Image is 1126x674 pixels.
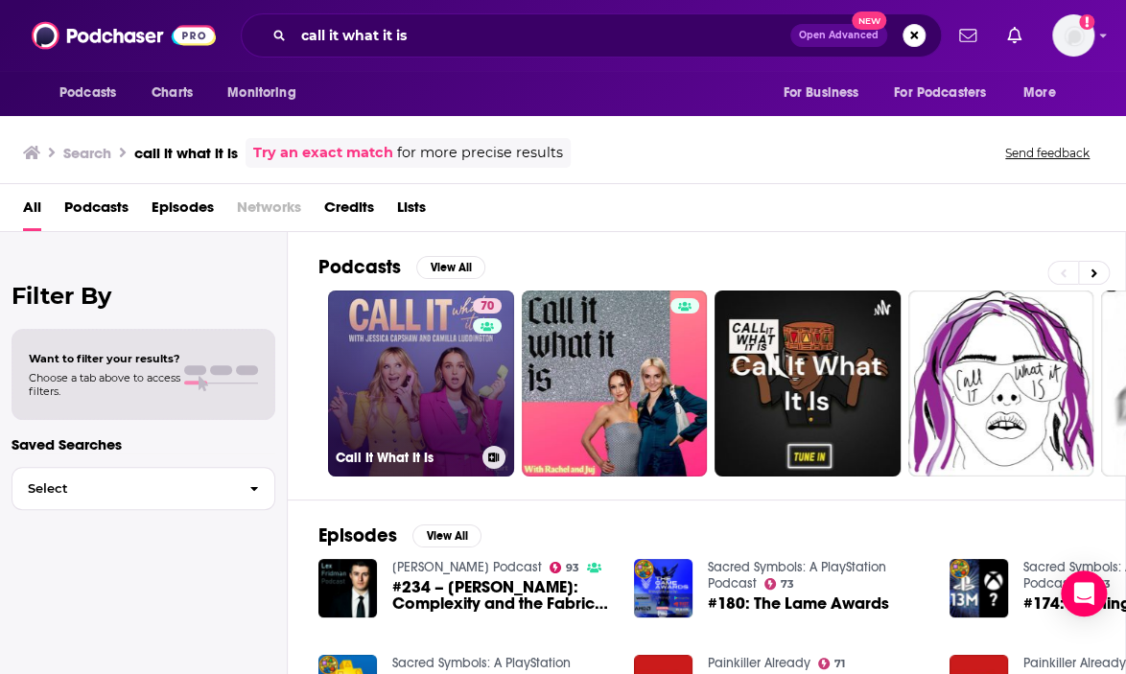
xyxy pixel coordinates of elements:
[318,255,401,279] h2: Podcasts
[834,660,845,668] span: 71
[12,467,275,510] button: Select
[29,371,180,398] span: Choose a tab above to access filters.
[950,559,1008,617] img: #174: Running Up the Score
[29,352,180,365] span: Want to filter your results?
[152,80,193,106] span: Charts
[214,75,320,111] button: open menu
[392,579,611,612] span: #234 – [PERSON_NAME]: Complexity and the Fabric of Reality
[769,75,882,111] button: open menu
[881,75,1014,111] button: open menu
[1061,570,1107,616] div: Open Intercom Messenger
[894,80,986,106] span: For Podcasters
[134,144,238,162] h3: call it what it is
[59,80,116,106] span: Podcasts
[852,12,886,30] span: New
[416,256,485,279] button: View All
[318,559,377,617] img: #234 – Stephen Wolfram: Complexity and the Fabric of Reality
[227,80,295,106] span: Monitoring
[397,192,426,231] a: Lists
[12,435,275,453] p: Saved Searches
[328,291,514,476] a: 70Call It What It Is
[1023,80,1056,106] span: More
[241,13,942,58] div: Search podcasts, credits, & more...
[392,579,611,612] a: #234 – Stephen Wolfram: Complexity and the Fabric of Reality
[23,192,41,231] a: All
[708,559,886,592] a: Sacred Symbols: A PlayStation Podcast
[318,523,481,547] a: EpisodesView All
[152,192,214,231] a: Episodes
[12,482,234,495] span: Select
[336,450,475,466] h3: Call It What It Is
[781,580,794,589] span: 73
[566,564,579,572] span: 93
[634,559,692,617] img: #180: The Lame Awards
[412,524,481,547] button: View All
[46,75,141,111] button: open menu
[324,192,374,231] a: Credits
[253,142,393,164] a: Try an exact match
[1010,75,1080,111] button: open menu
[1052,14,1094,57] button: Show profile menu
[237,192,301,231] span: Networks
[318,523,397,547] h2: Episodes
[64,192,129,231] a: Podcasts
[392,559,542,575] a: Lex Fridman Podcast
[318,255,485,279] a: PodcastsView All
[708,595,889,612] a: #180: The Lame Awards
[481,297,494,316] span: 70
[708,655,810,671] a: Painkiller Already
[1079,14,1094,30] svg: Add a profile image
[139,75,204,111] a: Charts
[473,298,502,314] a: 70
[951,19,984,52] a: Show notifications dropdown
[397,142,563,164] span: for more precise results
[799,31,879,40] span: Open Advanced
[12,282,275,310] h2: Filter By
[818,658,846,669] a: 71
[32,17,216,54] img: Podchaser - Follow, Share and Rate Podcasts
[63,144,111,162] h3: Search
[999,19,1029,52] a: Show notifications dropdown
[764,578,795,590] a: 73
[550,562,580,573] a: 93
[783,80,858,106] span: For Business
[1052,14,1094,57] span: Logged in as Ashley_Beenen
[999,145,1095,161] button: Send feedback
[1052,14,1094,57] img: User Profile
[1023,655,1126,671] a: Painkiller Already
[790,24,887,47] button: Open AdvancedNew
[293,20,790,51] input: Search podcasts, credits, & more...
